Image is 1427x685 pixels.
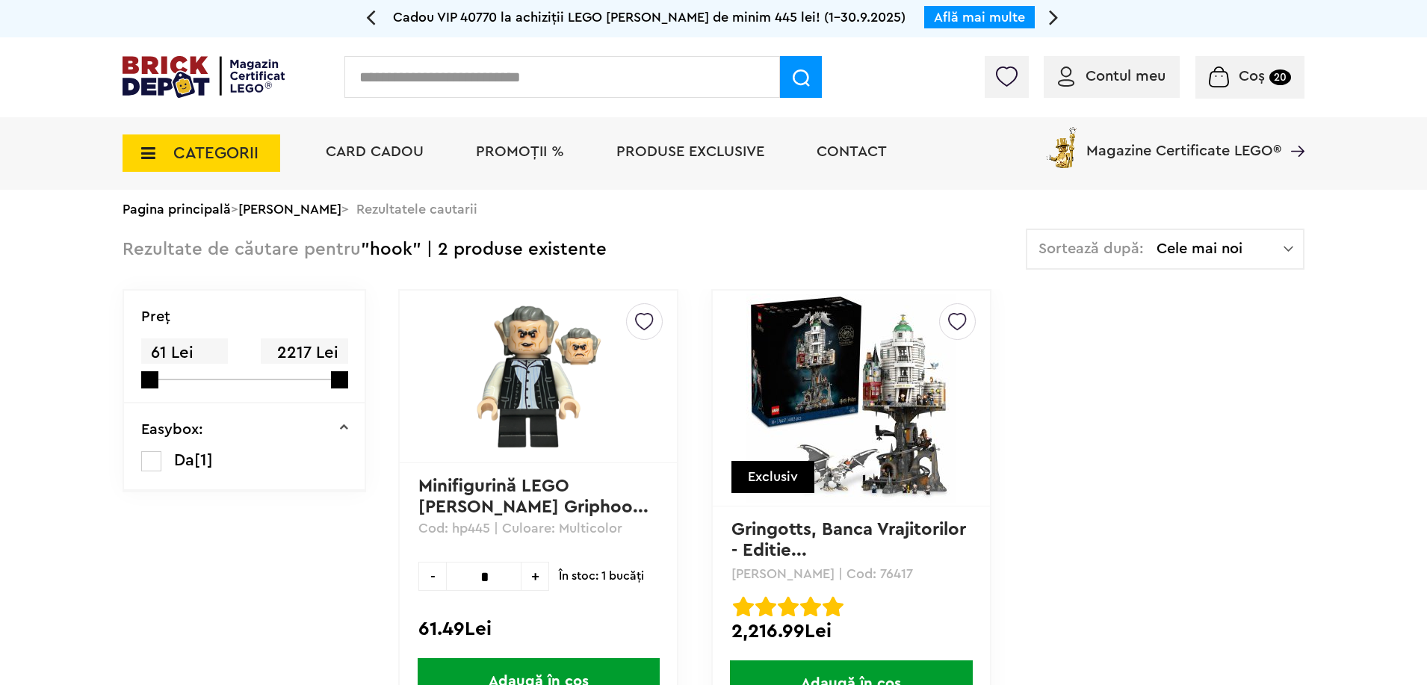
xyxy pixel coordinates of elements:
[141,338,228,368] span: 61 Lei
[521,562,549,591] span: +
[755,596,776,617] img: Evaluare cu stele
[1038,241,1144,256] span: Sortează după:
[817,144,887,159] a: Contact
[418,619,658,639] div: 61.49Lei
[746,294,956,503] img: Gringotts, Banca Vrajitorilor - Editie de colectie
[448,303,630,450] img: Minifigurină LEGO Harry Potter Griphook hp445
[559,562,644,591] span: În stoc: 1 bucăţi
[1239,69,1265,84] span: Coș
[326,144,424,159] a: Card Cadou
[261,338,347,368] span: 2217 Lei
[1058,69,1166,84] a: Contul meu
[1281,124,1304,139] a: Magazine Certificate LEGO®
[123,202,231,216] a: Pagina principală
[731,521,971,560] a: Gringotts, Banca Vrajitorilor - Editie...
[174,452,194,468] span: Da
[1086,69,1166,84] span: Contul meu
[123,190,1304,229] div: > > Rezultatele cautarii
[141,422,203,437] p: Easybox:
[173,145,259,161] span: CATEGORII
[476,144,564,159] a: PROMOȚII %
[123,229,607,271] div: "hook" | 2 produse existente
[934,10,1025,24] a: Află mai multe
[418,477,649,516] a: Minifigurină LEGO [PERSON_NAME] Griphoo...
[731,622,971,641] div: 2,216.99Lei
[1157,241,1284,256] span: Cele mai noi
[141,309,170,324] p: Preţ
[800,596,821,617] img: Evaluare cu stele
[616,144,764,159] a: Produse exclusive
[731,461,814,493] div: Exclusiv
[823,596,843,617] img: Evaluare cu stele
[1269,69,1291,85] small: 20
[393,10,906,24] span: Cadou VIP 40770 la achiziții LEGO [PERSON_NAME] de minim 445 lei! (1-30.9.2025)
[731,567,971,580] p: [PERSON_NAME] | Cod: 76417
[194,452,213,468] span: [1]
[778,596,799,617] img: Evaluare cu stele
[123,241,361,258] span: Rezultate de căutare pentru
[418,520,658,554] p: Cod: hp445 | Culoare: Multicolor
[733,596,754,617] img: Evaluare cu stele
[418,562,446,591] span: -
[238,202,341,216] a: [PERSON_NAME]
[1086,124,1281,158] span: Magazine Certificate LEGO®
